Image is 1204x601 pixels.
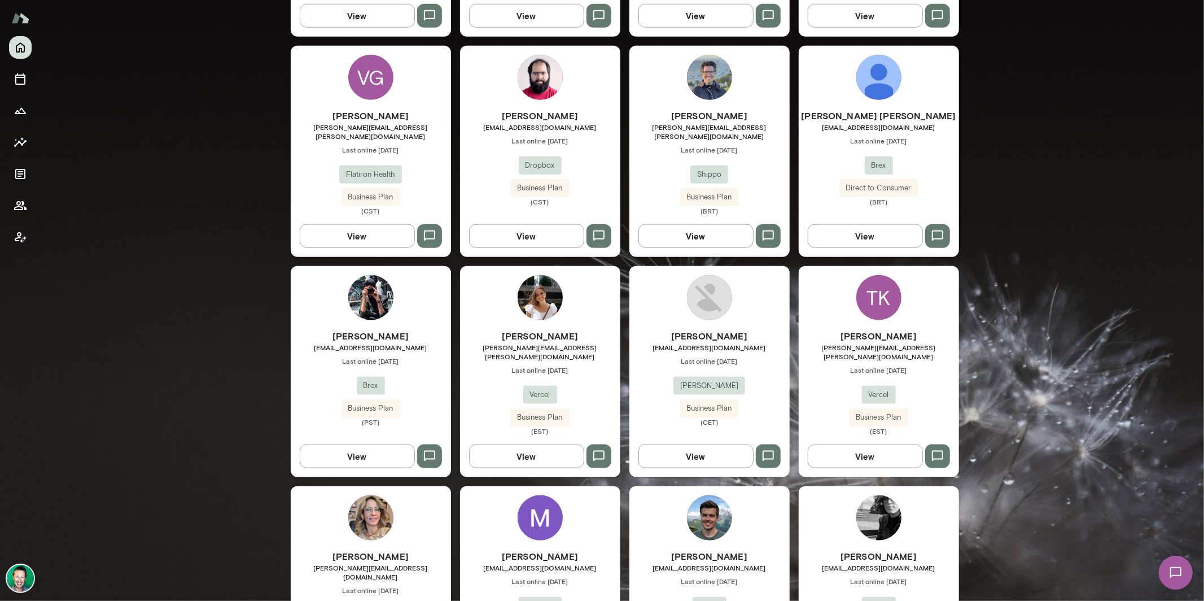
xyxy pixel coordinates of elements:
button: View [469,4,584,28]
img: Avallon Azevedo [856,55,901,100]
span: [EMAIL_ADDRESS][DOMAIN_NAME] [629,563,790,572]
span: Last online [DATE] [799,136,959,145]
button: View [469,445,584,468]
h6: [PERSON_NAME] [629,109,790,123]
span: [PERSON_NAME][EMAIL_ADDRESS][PERSON_NAME][DOMAIN_NAME] [629,123,790,141]
span: Flatiron Health [339,169,402,180]
span: Shippo [690,169,728,180]
h6: [PERSON_NAME] [460,550,620,563]
span: (CST) [460,197,620,206]
span: [EMAIL_ADDRESS][DOMAIN_NAME] [629,343,790,352]
img: Kathryn Middleton [518,275,563,320]
span: [PERSON_NAME][EMAIL_ADDRESS][PERSON_NAME][DOMAIN_NAME] [460,343,620,361]
button: Members [9,194,32,217]
span: Last online [DATE] [629,145,790,154]
span: [PERSON_NAME][EMAIL_ADDRESS][PERSON_NAME][DOMAIN_NAME] [291,123,451,141]
span: Business Plan [850,412,908,423]
h6: [PERSON_NAME] [291,329,451,343]
img: Mehtab Chithiwala [348,275,393,320]
span: Business Plan [680,191,739,203]
span: (BRT) [629,206,790,215]
span: Brex [865,160,893,171]
span: Business Plan [342,191,400,203]
span: Last online [DATE] [460,577,620,586]
span: Last online [DATE] [799,365,959,374]
span: Brex [357,380,385,391]
button: Sessions [9,68,32,90]
button: View [808,445,923,468]
span: Last online [DATE] [460,136,620,145]
span: (PST) [291,417,451,426]
div: VG [348,55,393,100]
span: [EMAIL_ADDRESS][DOMAIN_NAME] [799,123,959,132]
span: Dropbox [519,160,562,171]
span: [EMAIL_ADDRESS][DOMAIN_NAME] [460,123,620,132]
span: Direct to Consumer [839,182,918,194]
button: View [638,224,754,248]
button: View [469,224,584,248]
span: Last online [DATE] [291,356,451,365]
button: View [808,4,923,28]
img: Júlio Batista [687,55,732,100]
h6: [PERSON_NAME] [PERSON_NAME] [799,109,959,123]
span: [PERSON_NAME][EMAIL_ADDRESS][DOMAIN_NAME] [291,563,451,581]
span: [PERSON_NAME][EMAIL_ADDRESS][PERSON_NAME][DOMAIN_NAME] [799,343,959,361]
img: Adam Ranfelt [518,55,563,100]
span: Last online [DATE] [291,586,451,595]
span: Business Plan [342,403,400,414]
span: Last online [DATE] [629,577,790,586]
span: Last online [DATE] [460,365,620,374]
span: Business Plan [511,182,570,194]
h6: [PERSON_NAME] [629,329,790,343]
h6: [PERSON_NAME] [629,550,790,563]
button: Home [9,36,32,59]
button: Insights [9,131,32,154]
button: View [638,445,754,468]
h6: [PERSON_NAME] [799,329,959,343]
span: (EST) [799,426,959,435]
h6: [PERSON_NAME] [291,109,451,123]
img: Mento [11,7,29,29]
img: Bel Curcio [856,495,901,541]
img: Ruben Segura [687,275,732,320]
span: Last online [DATE] [629,356,790,365]
span: (BRT) [799,197,959,206]
span: [PERSON_NAME] [673,380,745,391]
button: View [638,4,754,28]
span: Vercel [862,389,896,400]
img: Brian Lawrence [7,565,34,592]
button: View [300,224,415,248]
button: View [300,445,415,468]
button: Client app [9,226,32,249]
h6: [PERSON_NAME] [460,109,620,123]
span: [EMAIL_ADDRESS][DOMAIN_NAME] [799,563,959,572]
img: Barb Adams [348,495,393,541]
img: Chris Widmaier [687,495,732,541]
button: Growth Plan [9,99,32,122]
span: Vercel [523,389,557,400]
span: Business Plan [511,412,570,423]
h6: [PERSON_NAME] [460,329,620,343]
span: Business Plan [680,403,739,414]
span: Last online [DATE] [799,577,959,586]
span: [EMAIL_ADDRESS][DOMAIN_NAME] [291,343,451,352]
button: View [300,4,415,28]
span: Last online [DATE] [291,145,451,154]
h6: [PERSON_NAME] [291,550,451,563]
span: (CET) [629,417,790,426]
span: [EMAIL_ADDRESS][DOMAIN_NAME] [460,563,620,572]
h6: [PERSON_NAME] [799,550,959,563]
button: View [808,224,923,248]
button: Documents [9,163,32,185]
div: TK [856,275,901,320]
span: (EST) [460,426,620,435]
img: Mark Shuster [518,495,563,541]
span: (CST) [291,206,451,215]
